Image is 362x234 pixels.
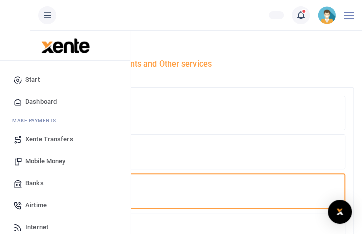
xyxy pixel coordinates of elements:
span: ake Payments [17,118,56,123]
img: logo-large [41,38,90,53]
span: Mobile Money [25,156,65,166]
li: Wallet ballance [265,11,288,19]
span: Start [25,75,40,85]
a: Start [8,69,122,91]
span: Airtime [25,200,47,210]
a: Dashboard [8,91,122,113]
h5: Utilities, Statutory payments and Other services [38,59,354,69]
h6: UEDCL [55,109,337,117]
h4: Bills & Services [38,43,354,54]
span: Xente Transfers [25,134,73,144]
img: profile-user [318,6,336,24]
a: URA [47,173,345,213]
a: Xente Transfers [8,128,122,150]
a: logo-small logo-large logo-large [40,41,90,49]
span: Dashboard [25,97,57,107]
a: Banks [8,172,122,194]
a: NWSC [47,134,345,173]
li: M [8,113,122,128]
a: UEDCL [47,96,345,135]
h6: NWSC [55,148,337,156]
a: Mobile Money [8,150,122,172]
span: Internet [25,222,48,232]
span: Banks [25,178,44,188]
a: Airtime [8,194,122,216]
div: Open Intercom Messenger [328,200,352,224]
h6: URA [56,187,336,195]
